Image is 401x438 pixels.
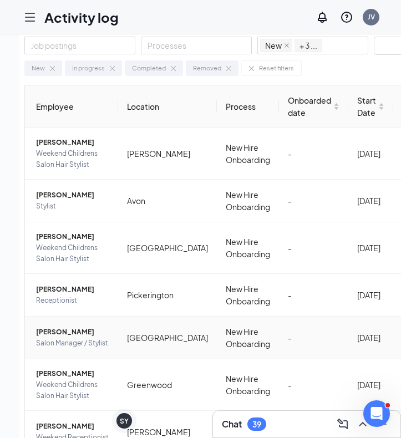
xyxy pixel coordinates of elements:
div: Removed [193,63,221,73]
div: Completed [132,63,166,73]
div: - [288,289,339,301]
div: - [288,379,339,391]
div: Reset filters [259,63,294,73]
span: [PERSON_NAME] [36,284,109,295]
td: New Hire Onboarding [217,128,279,180]
span: [PERSON_NAME] [36,137,109,148]
td: [GEOGRAPHIC_DATA] [118,222,217,274]
div: New [32,63,45,73]
div: [DATE] [357,242,384,254]
svg: QuestionInfo [340,11,353,24]
th: Employee [25,85,118,128]
div: - [288,242,339,254]
span: Start Date [357,94,376,119]
iframe: Intercom live chat [363,400,390,427]
span: Weekend Childrens Salon Hair Stylist [36,148,109,170]
div: JV [368,12,375,22]
span: Stylist [36,201,109,212]
span: [PERSON_NAME] [36,421,109,432]
div: SY [120,416,129,426]
div: - [288,332,339,344]
div: 39 [252,420,261,429]
div: [DATE] [357,379,384,391]
h3: Chat [222,418,242,430]
span: [PERSON_NAME] [36,231,109,242]
svg: ChevronUp [356,417,369,431]
span: New [265,39,282,52]
span: Onboarded date [288,94,331,119]
td: New Hire Onboarding [217,274,279,317]
span: Receptionist [36,295,109,306]
td: New Hire Onboarding [217,317,279,359]
td: New Hire Onboarding [217,222,279,274]
span: [PERSON_NAME] [36,190,109,201]
button: ChevronUp [354,415,372,433]
td: Greenwood [118,359,217,411]
th: Location [118,85,217,128]
span: [PERSON_NAME] [36,327,109,338]
td: [GEOGRAPHIC_DATA] [118,317,217,359]
div: [DATE] [357,147,384,160]
td: New Hire Onboarding [217,180,279,222]
div: [DATE] [357,195,384,207]
div: In progress [72,63,105,73]
div: - [288,147,339,160]
span: Weekend Childrens Salon Hair Stylist [36,379,109,401]
th: Process [217,85,279,128]
td: [PERSON_NAME] [118,128,217,180]
h1: Activity log [44,8,119,27]
span: New [260,39,292,52]
span: Weekend Childrens Salon Hair Stylist [36,242,109,264]
th: Onboarded date [279,85,348,128]
span: close [284,43,290,48]
span: Salon Manager / Stylist [36,338,109,349]
div: [DATE] [357,332,384,344]
td: New Hire Onboarding [217,359,279,411]
span: + 3 ... [295,39,322,52]
svg: Notifications [316,11,329,24]
th: Start Date [348,85,393,128]
svg: ComposeMessage [336,417,349,431]
span: [PERSON_NAME] [36,368,109,379]
td: Avon [118,180,217,222]
div: [DATE] [357,289,384,301]
td: Pickerington [118,274,217,317]
span: + 3 ... [300,39,317,52]
button: ComposeMessage [334,415,352,433]
div: - [288,195,339,207]
svg: Hamburger [23,11,37,24]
